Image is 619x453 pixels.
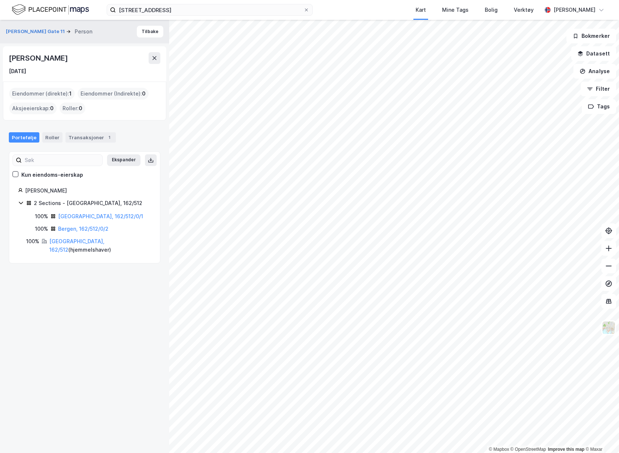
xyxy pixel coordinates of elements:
img: Z [602,321,616,335]
div: [PERSON_NAME] [554,6,595,14]
iframe: Chat Widget [582,418,619,453]
a: Bergen, 162/512/0/2 [58,226,108,232]
div: Kun eiendoms-eierskap [21,170,83,179]
span: 1 [69,89,72,98]
div: [DATE] [9,67,26,76]
div: Roller : [60,103,85,114]
input: Søk på adresse, matrikkel, gårdeiere, leietakere eller personer [116,4,303,15]
div: Bolig [485,6,498,14]
a: [GEOGRAPHIC_DATA], 162/512/0/1 [58,213,143,219]
a: Improve this map [548,447,584,452]
div: Person [75,27,92,36]
div: Transaksjoner [65,132,116,143]
a: Mapbox [489,447,509,452]
div: Mine Tags [442,6,469,14]
div: Roller [42,132,63,143]
span: 0 [79,104,82,113]
input: Søk [22,155,102,166]
img: logo.f888ab2527a4732fd821a326f86c7f29.svg [12,3,89,16]
div: Kontrollprogram for chat [582,418,619,453]
div: 1 [106,134,113,141]
div: Kart [416,6,426,14]
div: Eiendommer (direkte) : [9,88,75,100]
div: 2 Sections - [GEOGRAPHIC_DATA], 162/512 [34,199,142,208]
button: [PERSON_NAME] Gate 11 [6,28,66,35]
button: Analyse [573,64,616,79]
span: 0 [142,89,146,98]
button: Filter [581,82,616,96]
div: Verktøy [514,6,534,14]
div: 100% [26,237,39,246]
button: Tilbake [137,26,163,37]
div: ( hjemmelshaver ) [49,237,151,255]
div: [PERSON_NAME] [25,186,151,195]
div: 100% [35,224,48,233]
span: 0 [50,104,54,113]
div: Portefølje [9,132,39,143]
div: [PERSON_NAME] [9,52,69,64]
div: Aksjeeierskap : [9,103,57,114]
a: [GEOGRAPHIC_DATA], 162/512 [49,238,104,253]
div: Eiendommer (Indirekte) : [78,88,149,100]
button: Datasett [571,46,616,61]
button: Ekspander [107,154,140,166]
button: Tags [582,99,616,114]
a: OpenStreetMap [511,447,546,452]
div: 100% [35,212,48,221]
button: Bokmerker [566,29,616,43]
